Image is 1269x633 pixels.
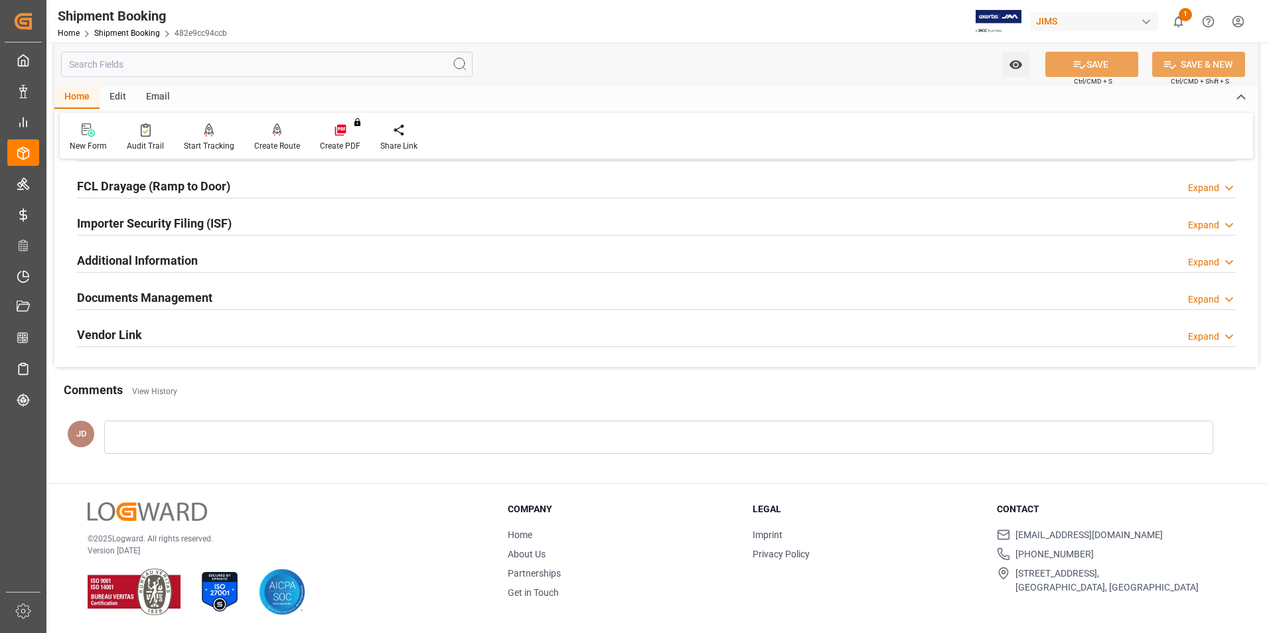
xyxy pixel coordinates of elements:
[132,387,177,396] a: View History
[508,529,532,540] a: Home
[508,549,546,559] a: About Us
[1188,330,1219,344] div: Expand
[1031,9,1163,34] button: JIMS
[77,289,212,307] h2: Documents Management
[753,549,810,559] a: Privacy Policy
[508,568,561,579] a: Partnerships
[58,6,227,26] div: Shipment Booking
[1015,528,1163,542] span: [EMAIL_ADDRESS][DOMAIN_NAME]
[1045,52,1138,77] button: SAVE
[184,140,234,152] div: Start Tracking
[1188,181,1219,195] div: Expand
[1002,52,1029,77] button: open menu
[88,533,475,545] p: © 2025 Logward. All rights reserved.
[88,502,207,522] img: Logward Logo
[508,587,559,598] a: Get in Touch
[54,86,100,109] div: Home
[1152,52,1245,77] button: SAVE & NEW
[997,502,1225,516] h3: Contact
[1171,76,1229,86] span: Ctrl/CMD + Shift + S
[1188,293,1219,307] div: Expand
[753,529,783,540] a: Imprint
[976,10,1021,33] img: Exertis%20JAM%20-%20Email%20Logo.jpg_1722504956.jpg
[254,140,300,152] div: Create Route
[77,251,198,269] h2: Additional Information
[1193,7,1223,36] button: Help Center
[1188,218,1219,232] div: Expand
[1015,547,1094,561] span: [PHONE_NUMBER]
[1015,567,1199,595] span: [STREET_ADDRESS], [GEOGRAPHIC_DATA], [GEOGRAPHIC_DATA]
[70,140,107,152] div: New Form
[127,140,164,152] div: Audit Trail
[1188,255,1219,269] div: Expand
[1074,76,1112,86] span: Ctrl/CMD + S
[380,140,417,152] div: Share Link
[77,326,142,344] h2: Vendor Link
[64,381,123,399] h2: Comments
[1163,7,1193,36] button: show 1 new notifications
[196,569,243,615] img: ISO 27001 Certification
[88,569,181,615] img: ISO 9001 & ISO 14001 Certification
[508,502,736,516] h3: Company
[94,29,160,38] a: Shipment Booking
[77,177,230,195] h2: FCL Drayage (Ramp to Door)
[77,214,232,232] h2: Importer Security Filing (ISF)
[100,86,136,109] div: Edit
[1179,8,1192,21] span: 1
[88,545,475,557] p: Version [DATE]
[136,86,180,109] div: Email
[259,569,305,615] img: AICPA SOC
[753,502,981,516] h3: Legal
[76,429,86,439] span: JD
[58,29,80,38] a: Home
[61,52,473,77] input: Search Fields
[1031,12,1158,31] div: JIMS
